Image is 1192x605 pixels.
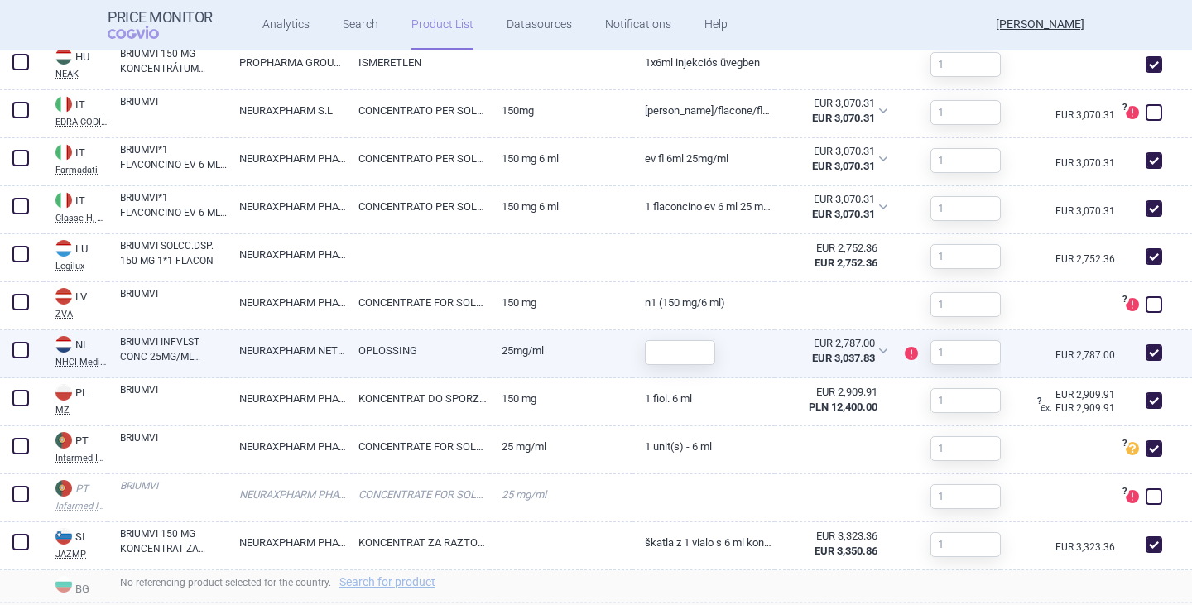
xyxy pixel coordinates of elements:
span: Ex. [1041,403,1052,412]
a: Search for product [339,576,435,588]
a: ISMERETLEN [346,42,489,83]
div: EUR 2,787.00 [786,336,875,351]
a: CONCENTRATE FOR SOLUTION FOR INFUSION [346,426,489,467]
strong: EUR 3,070.31 [812,112,875,124]
a: NEURAXPHARM PHARMACEUT. S.L. [227,138,346,179]
img: Bulgaria [55,576,72,593]
input: 1 [930,388,1001,413]
strong: EUR 3,070.31 [812,208,875,220]
a: NEURAXPHARM PHARMACEUTICALS S.L. [227,522,346,563]
span: BG [43,574,108,598]
a: BRIUMVI 150 MG KONCENTRÁTUM OLDATOS INFÚZIÓHOZ [120,46,227,76]
img: Netherlands [55,336,72,353]
span: ? [1119,487,1129,497]
a: EUR 3,070.31 [1055,158,1120,168]
abbr: Ex-Factory bez DPH zo zdroja [786,96,875,126]
div: LV [55,288,108,306]
span: No referencing product selected for the country. [120,577,444,588]
div: PL [55,384,108,402]
abbr: NEAK [55,70,108,79]
a: 150 MG 6 ML [489,186,632,227]
a: BRIUMVI 150 MG KONCENTRAT ZA RAZTOPINO ZA INFUNDIRANJE [120,526,227,556]
a: ITITEDRA CODIFA [43,94,108,127]
div: IT [55,96,108,114]
a: ITITClasse H, AIFA [43,190,108,223]
div: EUR 3,070.31 [786,144,875,159]
a: 25 mg/ml [489,474,632,515]
a: EV FL 6ML 25MG/ML [632,138,776,179]
img: Latvia [55,288,72,305]
a: 150 mg [489,282,632,323]
abbr: Farmadati [55,166,108,175]
a: KONCENTRAT DO SPORZĄDZANIA ROZTWORU DO INFUZJI [346,378,489,419]
a: BRIUMVI*1 FLACONCINO EV 6 ML 25 MG/ML [120,142,227,172]
input: 1 [930,196,1001,221]
abbr: Classe H, AIFA [55,214,108,223]
a: NEURAXPHARM S.L [227,90,346,131]
abbr: EDRA CODIFA [55,118,108,127]
abbr: Ex-Factory bez DPH zo zdroja [786,192,875,222]
img: Slovenia [55,528,72,545]
abbr: Ex-Factory bez DPH zo zdroja [787,241,877,271]
input: 1 [930,244,1001,269]
a: EUR 2,909.91 [1041,390,1120,400]
input: 1 [930,148,1001,173]
abbr: JAZMP [55,550,108,559]
a: NEURAXPHARM PHARMACEUTICALS S.L. [227,234,346,275]
a: 25 mg/ml [489,426,632,467]
input: 1 [930,340,1001,365]
strong: EUR 3,070.31 [812,160,875,172]
strong: PLN 12,400.00 [809,401,877,413]
input: 1 [930,292,1001,317]
a: NEURAXPHARM PHARMACEUTICALS, S.L. [227,378,346,419]
a: 150MG [489,90,632,131]
a: BRIUMVI [120,286,227,316]
a: [PERSON_NAME]/flacone/flaconcino 1 [632,90,776,131]
input: 1 [930,532,1001,557]
img: Italy [55,144,72,161]
a: 1x6ml injekciós üvegben [632,42,776,83]
input: 1 [930,436,1001,461]
a: 1 flaconcino EV 6 ml 25 mg/ml [632,186,776,227]
img: Portugal [55,480,72,497]
abbr: Infarmed Infomed [55,454,108,463]
abbr: ZVA [55,310,108,319]
div: PT [55,432,108,450]
abbr: Legilux [55,262,108,271]
img: Luxembourg [55,240,72,257]
a: PROPHARMA GROUP THE NETHERLANDS B.V. [227,42,346,83]
strong: EUR 3,350.86 [815,545,877,557]
a: 1 unit(s) - 6 ml [632,426,776,467]
span: ? [1119,103,1129,113]
a: BRIUMVI [120,382,227,412]
div: IT [55,144,108,162]
abbr: Nájdená cena bez DPH [786,336,875,366]
a: NEURAXPHARM PHARMACEUTICALS, S.L. [227,474,346,515]
img: Poland [55,384,72,401]
span: ? [1119,295,1129,305]
a: EUR 3,323.36 [1055,542,1120,552]
a: SISIJAZMP [43,526,108,559]
div: EUR 2,752.36 [787,241,877,256]
div: IT [55,192,108,210]
a: BRIUMVI SOLCC.DSP. 150 MG 1*1 FLACON [120,238,227,268]
div: SI [55,528,108,546]
a: CONCENTRATE FOR SOLUTION FOR INFUSION [346,282,489,323]
abbr: Infarmed Infomed [55,502,108,511]
a: PLPLMZ [43,382,108,415]
strong: EUR 2,752.36 [815,257,877,269]
input: 1 [930,484,1001,509]
a: EUR 3,070.31 [1055,206,1120,216]
a: N1 (150 mg/6 ml) [632,282,776,323]
a: PTPTInfarmed Infomed [43,430,108,463]
a: CONCENTRATO PER SOLUZIONE PER INFUSIONE [346,138,489,179]
input: 1 [930,52,1001,77]
a: EUR 2,787.00 [1055,350,1120,360]
div: EUR 3,070.31 [786,192,875,207]
img: Portugal [55,432,72,449]
input: 1 [930,100,1001,125]
span: ? [1034,396,1044,406]
img: Hungary [55,48,72,65]
abbr: NHCI Medicijnkosten [55,358,108,367]
div: EUR 3,323.36 [787,529,877,544]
